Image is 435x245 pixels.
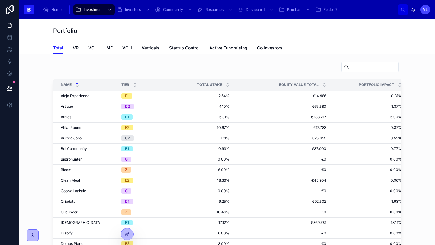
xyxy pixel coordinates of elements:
[61,104,114,109] a: Articae
[333,104,402,109] span: 1.37%
[237,220,326,225] a: €869.781
[237,104,326,109] a: €65.580
[142,43,159,55] a: Verticals
[237,136,326,141] a: €25.025
[121,178,159,183] a: E2
[197,82,222,87] span: Total Stake
[61,231,114,236] a: Diabify
[169,45,200,51] span: Startup Control
[333,189,402,193] a: 0.00%
[237,157,326,162] span: €0
[333,178,402,183] a: 0.96%
[121,104,159,109] a: D2
[237,189,326,193] a: €0
[125,199,129,204] div: D1
[333,115,402,119] a: 6.00%
[121,93,159,99] a: E1
[61,210,114,215] a: Cucunver
[167,157,230,162] a: 0.00%
[333,167,402,172] a: 0.00%
[125,146,129,151] div: B1
[167,94,230,98] a: 2.54%
[333,157,402,162] a: 0.00%
[333,199,402,204] span: 1.93%
[88,43,97,55] a: VC I
[53,43,63,54] a: Total
[237,210,326,215] a: €0
[73,4,115,15] a: Investment
[237,115,326,119] span: €288.217
[333,146,402,151] a: 0.77%
[53,27,77,35] h1: Portfolio
[237,146,326,151] a: €37.000
[61,125,82,130] span: Atika Rooms
[73,45,79,51] span: VP
[121,157,159,162] a: G
[333,231,402,236] a: 0.00%
[313,4,342,15] a: Folder 7
[61,199,76,204] span: Cribdata
[122,45,132,51] span: VC II
[61,146,114,151] a: Bel Community
[61,157,82,162] span: Bistrohunter
[125,7,141,12] span: Investors
[125,178,129,183] div: E2
[423,7,428,12] span: VL
[61,115,71,119] span: Athlos
[237,167,326,172] a: €0
[121,125,159,130] a: E2
[167,178,230,183] span: 18.36%
[237,199,326,204] a: €92.502
[167,220,230,225] a: 17.12%
[324,7,337,12] span: Folder 7
[121,188,159,194] a: G
[61,115,114,119] a: Athlos
[237,94,326,98] span: €14.986
[195,4,236,15] a: Resources
[333,125,402,130] a: 0.37%
[333,210,402,215] a: 0.00%
[61,189,86,193] span: Cobox Logistic
[167,199,230,204] a: 9.25%
[167,125,230,130] a: 10.67%
[163,7,183,12] span: Community
[167,231,230,236] a: 6.00%
[61,167,72,172] span: Bloomi
[53,45,63,51] span: Total
[61,125,114,130] a: Atika Rooms
[61,167,114,172] a: Bloomi
[125,114,129,120] div: B1
[333,94,402,98] span: 0.31%
[167,210,230,215] a: 10.46%
[167,146,230,151] a: 0.93%
[39,3,398,16] div: scrollable content
[237,125,326,130] a: €17.783
[257,45,282,51] span: Co Investors
[125,135,130,141] div: C2
[167,136,230,141] a: 1.11%
[237,231,326,236] a: €0
[121,231,159,236] a: Z
[125,125,129,130] div: E2
[142,45,159,51] span: Verticals
[61,104,73,109] span: Articae
[61,178,114,183] a: Clean Meal
[287,7,301,12] span: Pruebas
[257,43,282,55] a: Co Investors
[51,7,62,12] span: Home
[61,178,80,183] span: Clean Meal
[279,82,319,87] span: Equity Value Total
